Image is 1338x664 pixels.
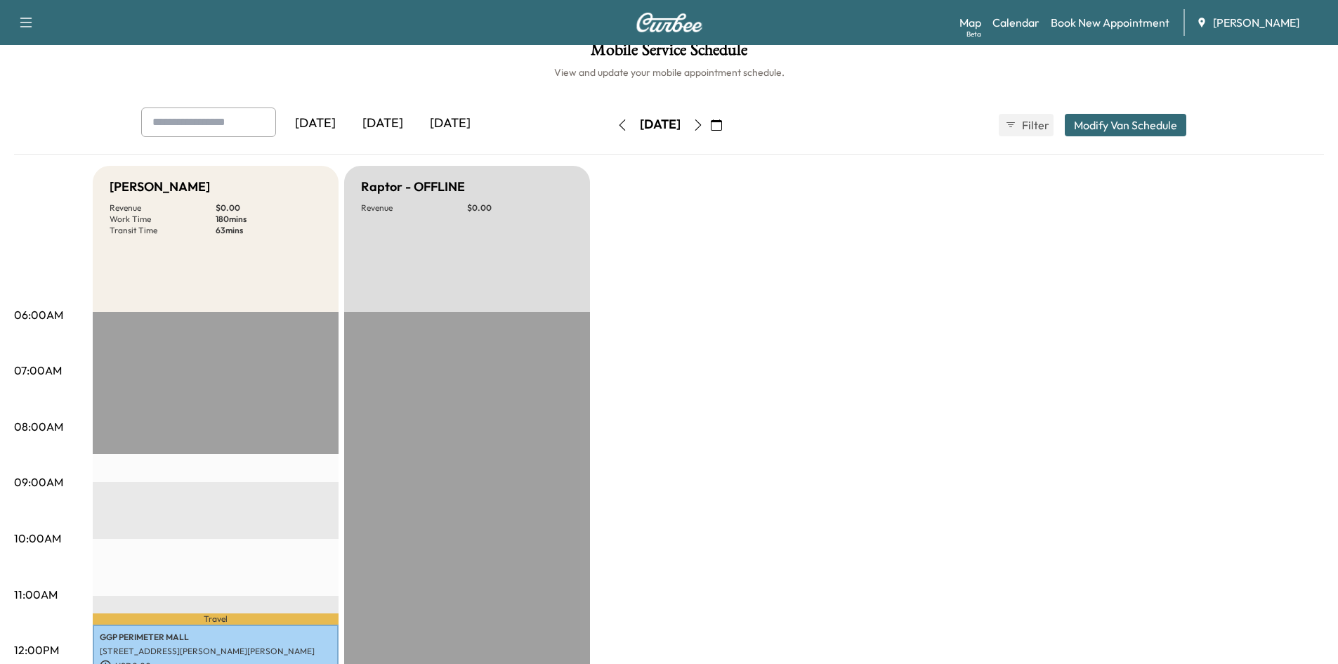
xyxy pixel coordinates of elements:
p: Revenue [110,202,216,214]
p: Work Time [110,214,216,225]
span: Filter [1022,117,1047,134]
p: 08:00AM [14,418,63,435]
div: [DATE] [349,108,417,140]
button: Filter [999,114,1054,136]
div: [DATE] [417,108,484,140]
p: 63 mins [216,225,322,236]
p: 06:00AM [14,306,63,323]
a: Calendar [992,14,1039,31]
p: 11:00AM [14,586,58,603]
p: [STREET_ADDRESS][PERSON_NAME][PERSON_NAME] [100,646,332,657]
img: Curbee Logo [636,13,703,32]
div: [DATE] [282,108,349,140]
p: Travel [93,613,339,625]
h1: Mobile Service Schedule [14,41,1324,65]
p: 09:00AM [14,474,63,490]
p: 10:00AM [14,530,61,547]
h5: [PERSON_NAME] [110,177,210,197]
p: GGP PERIMETER MALL [100,632,332,643]
p: Revenue [361,202,467,214]
div: Beta [966,29,981,39]
a: Book New Appointment [1051,14,1169,31]
div: [DATE] [640,116,681,134]
p: 180 mins [216,214,322,225]
p: 12:00PM [14,642,59,658]
p: $ 0.00 [467,202,573,214]
p: 07:00AM [14,362,62,379]
h6: View and update your mobile appointment schedule. [14,65,1324,79]
button: Modify Van Schedule [1065,114,1186,136]
h5: Raptor - OFFLINE [361,177,465,197]
p: $ 0.00 [216,202,322,214]
p: Transit Time [110,225,216,236]
span: [PERSON_NAME] [1213,14,1299,31]
a: MapBeta [959,14,981,31]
